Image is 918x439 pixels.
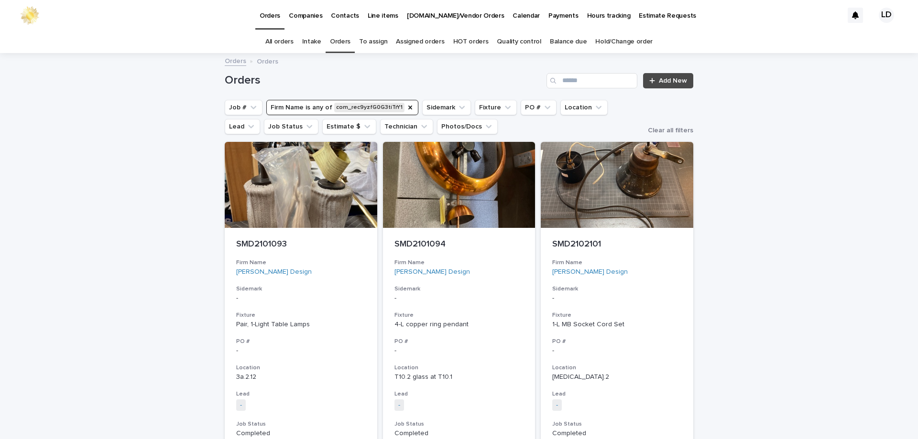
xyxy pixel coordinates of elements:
h1: Orders [225,74,543,87]
h3: Location [552,364,682,372]
h3: Lead [394,390,524,398]
p: - [552,347,682,355]
h3: PO # [552,338,682,345]
h3: PO # [394,338,524,345]
input: Search [546,73,637,88]
a: [PERSON_NAME] Design [552,268,628,276]
a: Intake [302,31,321,53]
a: HOT orders [453,31,489,53]
a: - [556,401,558,409]
p: Completed [236,429,366,438]
div: 1-L MB Socket Cord Set [552,321,682,329]
p: SMD2102101 [552,239,682,250]
p: 3a.2.12 [236,373,366,381]
p: Orders [257,55,278,66]
a: Quality control [497,31,541,53]
h3: Sidemark [236,285,366,293]
button: Sidemark [422,100,471,115]
p: Completed [552,429,682,438]
img: 0ffKfDbyRa2Iv8hnaAqg [19,6,40,25]
a: Add New [643,73,693,88]
button: Firm Name [266,100,418,115]
a: Hold/Change order [595,31,653,53]
p: - [394,294,524,302]
a: To assign [359,31,387,53]
h3: Fixture [236,311,366,319]
button: Location [560,100,608,115]
button: Fixture [475,100,517,115]
h3: Location [236,364,366,372]
button: Lead [225,119,260,134]
a: [PERSON_NAME] Design [236,268,312,276]
p: SMD2101094 [394,239,524,250]
div: LD [879,8,894,23]
p: - [552,294,682,302]
a: - [240,401,242,409]
a: Orders [330,31,350,53]
h3: PO # [236,338,366,345]
p: - [236,294,366,302]
h3: Lead [552,390,682,398]
h3: Job Status [394,420,524,428]
button: Estimate $ [322,119,376,134]
button: PO # [521,100,557,115]
p: SMD2101093 [236,239,366,250]
h3: Fixture [552,311,682,319]
div: Pair, 1-Light Table Lamps [236,321,366,329]
h3: Job Status [552,420,682,428]
a: Assigned orders [396,31,444,53]
p: Completed [394,429,524,438]
div: 4-L copper ring pendant [394,321,524,329]
p: [MEDICAL_DATA].2 [552,373,682,381]
button: Job # [225,100,262,115]
p: T10.2 glass at T10.1 [394,373,524,381]
button: Technician [380,119,433,134]
a: Balance due [550,31,587,53]
p: - [236,347,366,355]
a: [PERSON_NAME] Design [394,268,470,276]
a: Orders [225,55,246,66]
h3: Fixture [394,311,524,319]
button: Clear all filters [640,127,693,134]
button: Photos/Docs [437,119,498,134]
button: Job Status [264,119,318,134]
h3: Firm Name [552,259,682,267]
a: - [398,401,400,409]
h3: Sidemark [394,285,524,293]
span: Clear all filters [648,127,693,134]
a: All orders [265,31,294,53]
h3: Firm Name [236,259,366,267]
h3: Firm Name [394,259,524,267]
h3: Job Status [236,420,366,428]
h3: Sidemark [552,285,682,293]
h3: Location [394,364,524,372]
p: - [394,347,524,355]
span: Add New [659,77,687,84]
h3: Lead [236,390,366,398]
